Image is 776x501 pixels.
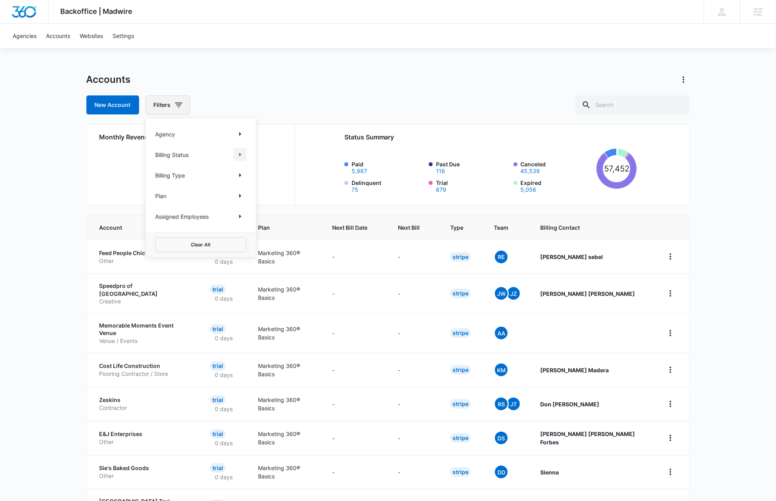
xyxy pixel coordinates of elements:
[323,240,388,274] td: -
[99,297,191,305] p: Creative
[540,401,599,408] strong: Don [PERSON_NAME]
[210,334,237,342] p: 0 days
[323,455,388,489] td: -
[234,210,247,223] button: Show Assigned Employees filters
[450,223,463,232] span: Type
[234,128,247,140] button: Show Agency filters
[210,463,226,473] div: Trial
[388,240,441,274] td: -
[677,73,690,86] button: Actions
[450,467,471,477] div: Stripe
[521,168,540,174] button: Canceled
[155,130,175,138] p: Agency
[108,24,139,48] a: Settings
[155,237,247,252] button: Clear All
[155,171,185,179] p: Billing Type
[494,223,510,232] span: Team
[521,179,594,192] label: Expired
[604,164,629,173] tspan: 57,452
[86,74,131,86] h1: Accounts
[258,396,313,412] p: Marketing 360® Basics
[323,274,388,313] td: -
[99,223,180,232] span: Account
[75,24,108,48] a: Websites
[8,24,41,48] a: Agencies
[210,324,226,334] div: Trial
[99,430,191,446] a: E&J EnterprisesOther
[495,287,508,300] span: JW
[495,432,508,444] span: DS
[450,433,471,443] div: Stripe
[388,421,441,455] td: -
[234,189,247,202] button: Show Plan filters
[388,313,441,353] td: -
[332,223,367,232] span: Next Bill Date
[388,274,441,313] td: -
[323,313,388,353] td: -
[41,24,75,48] a: Accounts
[99,370,191,378] p: Flooring Contractor / Store
[540,469,559,476] strong: Sienna
[507,398,520,410] span: JT
[258,285,313,302] p: Marketing 360® Basics
[99,396,191,411] a: ZeskinsContractor
[99,282,191,305] a: Speedpro of [GEOGRAPHIC_DATA]Creative
[450,252,471,262] div: Stripe
[352,168,367,174] button: Paid
[507,287,520,300] span: JZ
[352,179,424,192] label: Delinquent
[155,212,209,221] p: Assigned Employees
[258,430,313,446] p: Marketing 360® Basics
[210,371,237,379] p: 0 days
[664,327,677,339] button: home
[99,464,191,472] p: Sie's Baked Goods
[664,432,677,444] button: home
[664,364,677,376] button: home
[388,387,441,421] td: -
[323,353,388,387] td: -
[210,429,226,439] div: Trial
[344,132,637,142] h2: Status Summary
[521,187,537,192] button: Expired
[495,327,508,339] span: AA
[99,438,191,446] p: Other
[99,472,191,480] p: Other
[495,398,508,410] span: RS
[210,285,226,294] div: Trial
[398,223,420,232] span: Next Bill
[210,405,237,413] p: 0 days
[99,249,191,257] p: Feed People Chicken
[495,251,508,263] span: RE
[99,337,191,345] p: Venue / Events
[99,282,191,297] p: Speedpro of [GEOGRAPHIC_DATA]
[99,322,191,337] p: Memorable Moments Event Venue
[155,192,166,200] p: Plan
[99,396,191,404] p: Zeskins
[664,287,677,300] button: home
[99,404,191,412] p: Contractor
[436,187,446,192] button: Trial
[436,160,509,174] label: Past Due
[664,250,677,263] button: home
[450,365,471,375] div: Stripe
[210,257,237,266] p: 0 days
[450,399,471,409] div: Stripe
[99,464,191,480] a: Sie's Baked GoodsOther
[352,187,358,192] button: Delinquent
[388,455,441,489] td: -
[258,362,313,378] p: Marketing 360® Basics
[210,439,237,447] p: 0 days
[540,431,635,446] strong: [PERSON_NAME] [PERSON_NAME] Forbes
[99,322,191,345] a: Memorable Moments Event VenueVenue / Events
[258,464,313,480] p: Marketing 360® Basics
[86,95,139,114] a: New Account
[210,473,237,481] p: 0 days
[664,398,677,410] button: home
[99,249,191,265] a: Feed People ChickenOther
[99,257,191,265] p: Other
[210,294,237,303] p: 0 days
[234,169,247,181] button: Show Billing Type filters
[155,150,189,159] p: Billing Status
[210,361,226,371] div: Trial
[210,395,226,405] div: Trial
